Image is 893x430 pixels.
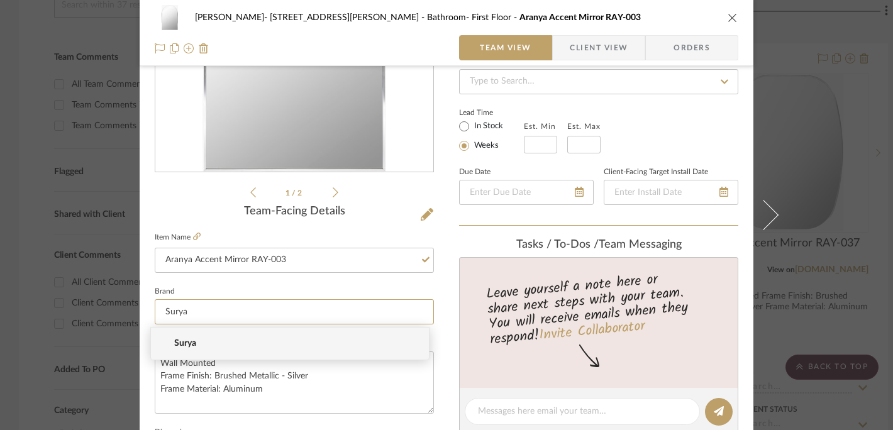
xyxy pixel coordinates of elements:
[459,169,491,175] label: Due Date
[570,35,628,60] span: Client View
[727,12,738,23] button: close
[519,13,641,22] span: Aranya Accent Mirror RAY-003
[458,266,740,350] div: Leave yourself a note here or share next steps with your team. You will receive emails when they ...
[660,35,724,60] span: Orders
[516,239,599,250] span: Tasks / To-Dos /
[459,180,594,205] input: Enter Due Date
[567,122,601,131] label: Est. Max
[155,5,185,30] img: 8dd8efce-bc81-4750-a704-a552f2197a6f_48x40.jpg
[604,169,708,175] label: Client-Facing Target Install Date
[459,118,524,153] mat-radio-group: Select item type
[155,289,175,295] label: Brand
[538,316,646,347] a: Invite Collaborator
[195,13,427,22] span: [PERSON_NAME]- [STREET_ADDRESS][PERSON_NAME]
[472,121,503,132] label: In Stock
[292,189,297,197] span: /
[427,13,519,22] span: Bathroom- First Floor
[155,299,434,324] input: Enter Brand
[459,69,738,94] input: Type to Search…
[459,107,524,118] label: Lead Time
[155,205,434,219] div: Team-Facing Details
[297,189,304,197] span: 2
[199,43,209,53] img: Remove from project
[155,248,434,273] input: Enter Item Name
[286,189,292,197] span: 1
[604,180,738,205] input: Enter Install Date
[524,122,556,131] label: Est. Min
[480,35,531,60] span: Team View
[459,238,738,252] div: team Messaging
[472,140,499,152] label: Weeks
[155,232,201,243] label: Item Name
[174,338,416,349] span: Surya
